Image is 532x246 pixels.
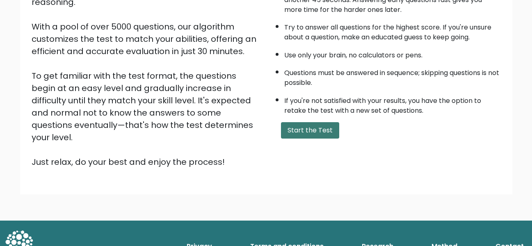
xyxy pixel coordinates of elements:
li: If you're not satisfied with your results, you have the option to retake the test with a new set ... [284,92,501,116]
button: Start the Test [281,122,339,139]
li: Try to answer all questions for the highest score. If you're unsure about a question, make an edu... [284,18,501,42]
li: Use only your brain, no calculators or pens. [284,46,501,60]
li: Questions must be answered in sequence; skipping questions is not possible. [284,64,501,88]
